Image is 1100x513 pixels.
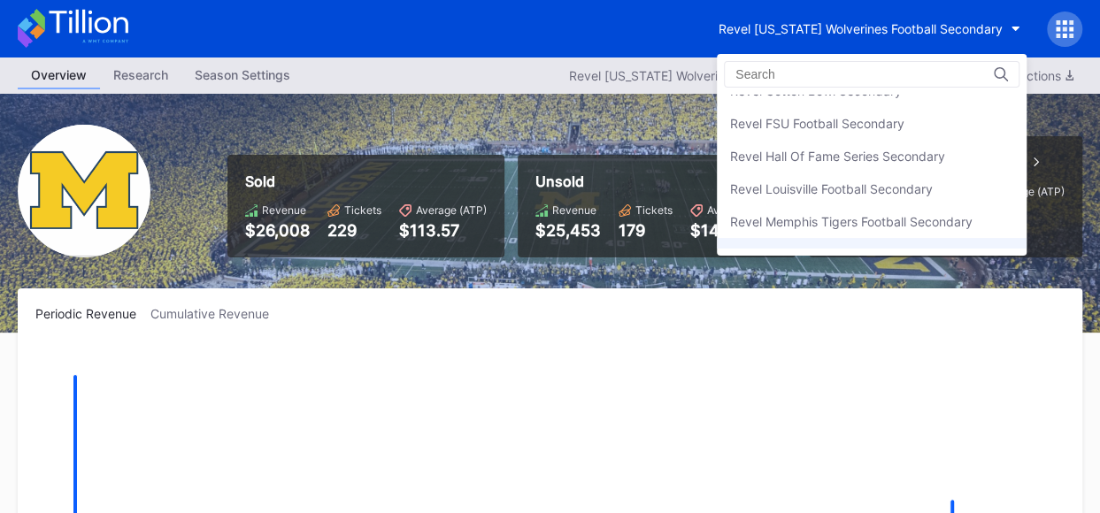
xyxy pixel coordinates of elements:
div: Revel [US_STATE] Wolverines Football Secondary [730,247,1013,262]
div: Revel Louisville Football Secondary [730,181,933,196]
div: Revel Hall Of Fame Series Secondary [730,149,945,164]
div: Revel FSU Football Secondary [730,116,904,131]
input: Search [735,67,890,81]
div: Revel Memphis Tigers Football Secondary [730,214,973,229]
